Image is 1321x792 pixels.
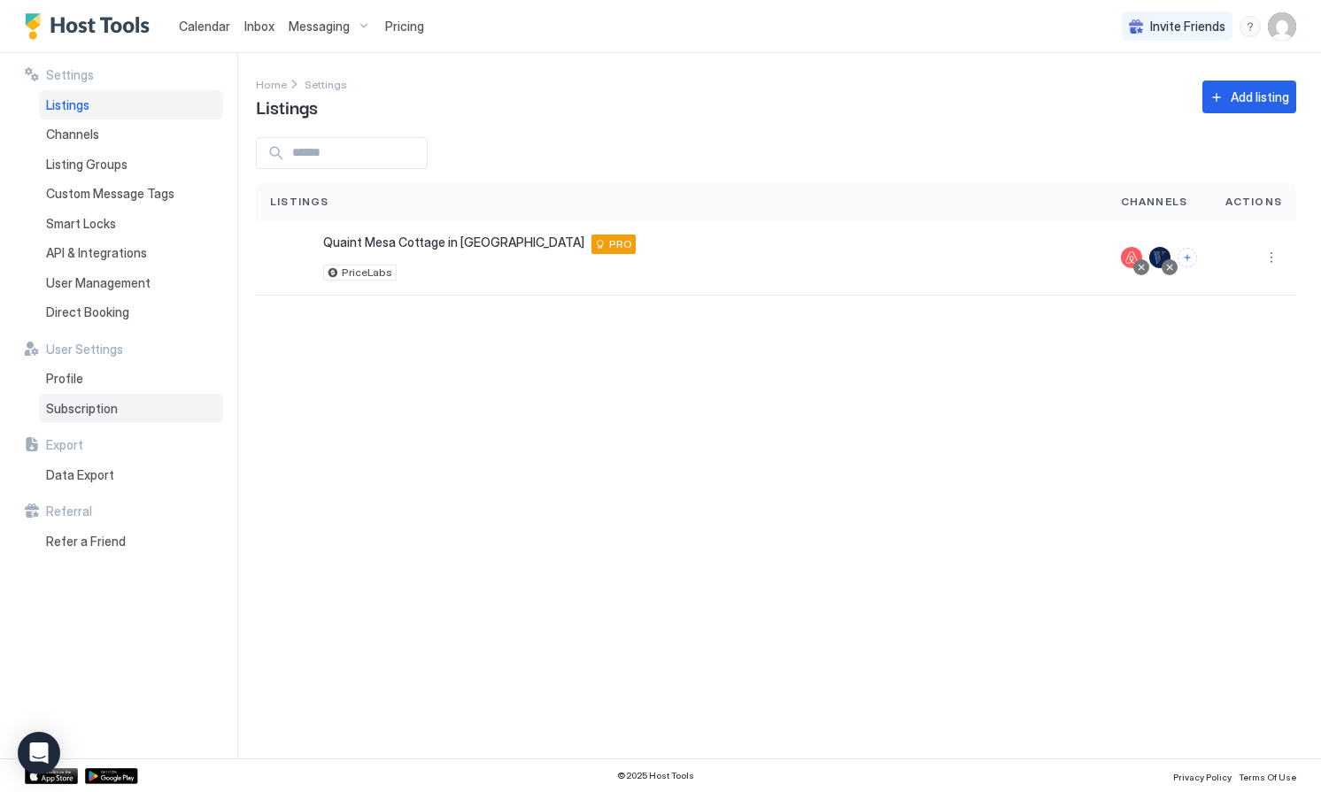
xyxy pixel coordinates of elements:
input: Input Field [285,138,427,168]
button: Add listing [1202,81,1296,113]
div: menu [1261,247,1282,268]
a: Listings [39,90,223,120]
span: Referral [46,504,92,519]
span: Custom Message Tags [46,186,174,202]
a: Inbox [244,17,274,35]
div: Breadcrumb [256,74,287,93]
a: User Management [39,268,223,298]
span: User Settings [46,342,123,358]
span: Settings [46,67,94,83]
span: Channels [46,127,99,142]
span: Invite Friends [1150,19,1225,35]
a: Google Play Store [85,768,138,784]
span: User Management [46,275,151,291]
div: listing image [270,235,313,277]
span: © 2025 Host Tools [617,770,694,781]
span: PRO [609,236,632,252]
div: Breadcrumb [305,74,347,93]
span: Terms Of Use [1239,772,1296,782]
span: Inbox [244,19,274,34]
a: App Store [25,768,78,784]
span: Profile [46,371,83,387]
a: Terms Of Use [1239,766,1296,785]
button: More options [1261,247,1282,268]
div: menu [1240,16,1261,37]
a: Listing Groups [39,150,223,180]
button: Connect channels [1178,248,1197,267]
a: Data Export [39,460,223,490]
a: API & Integrations [39,238,223,268]
span: Direct Booking [46,304,129,320]
span: Listings [46,97,89,113]
span: Quaint Mesa Cottage in [GEOGRAPHIC_DATA] [323,235,584,250]
span: Home [256,78,287,91]
span: Messaging [289,19,350,35]
a: Direct Booking [39,297,223,327]
span: Pricing [385,19,424,35]
span: Listings [270,194,329,210]
a: Profile [39,364,223,394]
a: Host Tools Logo [25,13,158,40]
span: Actions [1225,194,1282,210]
a: Channels [39,119,223,150]
a: Refer a Friend [39,527,223,557]
a: Privacy Policy [1173,766,1232,785]
div: User profile [1268,12,1296,41]
span: Listings [256,93,318,119]
div: Add listing [1231,88,1289,106]
a: Home [256,74,287,93]
span: Subscription [46,401,118,417]
span: API & Integrations [46,245,147,261]
a: Subscription [39,394,223,424]
a: Smart Locks [39,209,223,239]
div: Open Intercom Messenger [18,732,60,774]
span: Privacy Policy [1173,772,1232,782]
span: Listing Groups [46,157,127,173]
span: Data Export [46,467,114,483]
a: Custom Message Tags [39,179,223,209]
span: Channels [1121,194,1188,210]
span: Settings [305,78,347,91]
span: Calendar [179,19,230,34]
a: Settings [305,74,347,93]
a: Calendar [179,17,230,35]
span: Export [46,437,83,453]
span: Smart Locks [46,216,116,232]
span: Refer a Friend [46,534,126,550]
